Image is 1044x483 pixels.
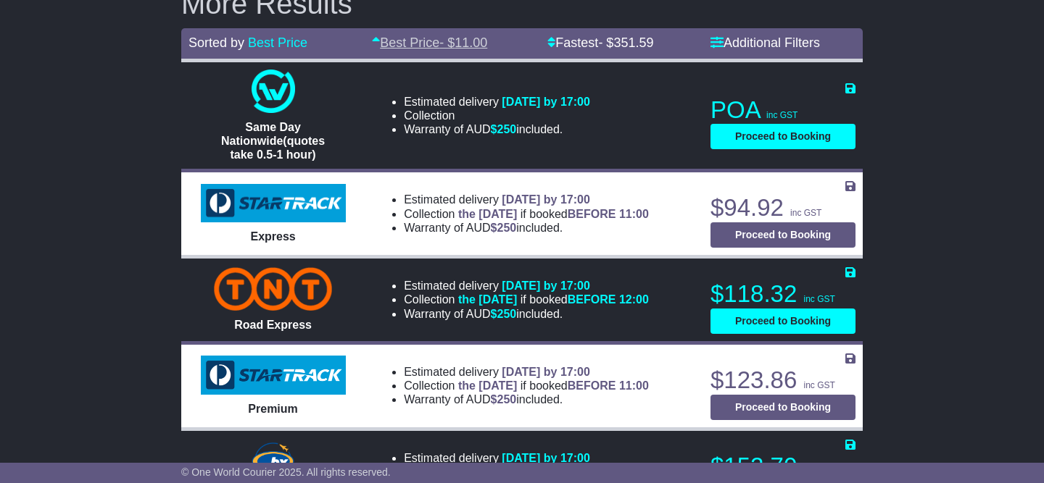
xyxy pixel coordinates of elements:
img: tab_keywords_by_traffic_grey.svg [146,84,158,96]
span: BEFORE [568,293,616,306]
span: 11:00 [619,379,649,392]
span: 11:00 [619,208,649,220]
span: 250 [497,393,517,406]
span: BEFORE [568,208,616,220]
span: [DATE] by 17:00 [502,96,590,108]
button: Proceed to Booking [710,395,855,420]
span: if booked [458,293,649,306]
li: Warranty of AUD included. [404,392,649,406]
img: logo_orange.svg [23,23,35,35]
img: website_grey.svg [23,38,35,49]
li: Warranty of AUD included. [404,307,649,321]
img: StarTrack: Premium [201,356,346,395]
p: $152.70 [710,452,855,481]
img: TNT Domestic: Road Express [214,267,332,311]
div: Domain Overview [58,85,130,95]
a: Best Price- $11.00 [372,35,487,50]
span: Premium [248,403,297,415]
li: Collection [404,207,649,221]
li: Estimated delivery [404,193,649,206]
div: v 4.0.25 [41,23,71,35]
a: Best Price [248,35,307,50]
span: [DATE] by 17:00 [502,280,590,292]
li: Estimated delivery [404,279,649,293]
div: Keywords by Traffic [162,85,239,95]
button: Proceed to Booking [710,308,855,334]
span: [DATE] by 17:00 [502,366,590,378]
span: [DATE] by 17:00 [502,452,590,464]
button: Proceed to Booking [710,124,855,149]
span: $ [491,393,517,406]
img: Hunter Express: Road Express [249,440,297,483]
span: inc GST [790,208,821,218]
a: Fastest- $351.59 [547,35,653,50]
span: Express [250,230,295,243]
span: - $ [439,35,487,50]
span: $ [491,308,517,320]
img: StarTrack: Express [201,184,346,223]
span: the [DATE] [458,379,517,392]
li: Collection [404,379,649,392]
span: 12:00 [619,293,649,306]
span: [DATE] by 17:00 [502,193,590,206]
span: BEFORE [568,379,616,392]
img: tab_domain_overview_orange.svg [42,84,54,96]
li: Warranty of AUD included. [404,221,649,235]
span: inc GST [803,380,834,390]
span: Sorted by [188,35,244,50]
p: $118.32 [710,280,855,308]
span: Same Day Nationwide(quotes take 0.5-1 hour) [221,121,325,161]
span: the [DATE] [458,208,517,220]
span: 250 [497,222,517,234]
li: Estimated delivery [404,95,590,109]
span: the [DATE] [458,293,517,306]
li: Collection [404,293,649,306]
div: Domain: [DOMAIN_NAME] [38,38,159,49]
span: - $ [598,35,653,50]
li: Estimated delivery [404,365,649,379]
span: 351.59 [613,35,653,50]
span: $ [491,123,517,135]
a: Additional Filters [710,35,820,50]
button: Proceed to Booking [710,222,855,248]
span: $ [491,222,517,234]
span: if booked [458,379,649,392]
span: inc GST [766,110,797,120]
p: POA [710,96,855,125]
li: Collection [404,109,590,122]
img: One World Courier: Same Day Nationwide(quotes take 0.5-1 hour) [252,70,295,113]
span: if booked [458,208,649,220]
li: Warranty of AUD included. [404,122,590,136]
p: $94.92 [710,193,855,222]
span: 250 [497,123,517,135]
p: $123.86 [710,366,855,395]
span: 250 [497,308,517,320]
span: inc GST [803,294,834,304]
span: © One World Courier 2025. All rights reserved. [181,466,391,478]
span: Road Express [234,319,312,331]
span: 11.00 [455,35,487,50]
li: Estimated delivery [404,451,628,465]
